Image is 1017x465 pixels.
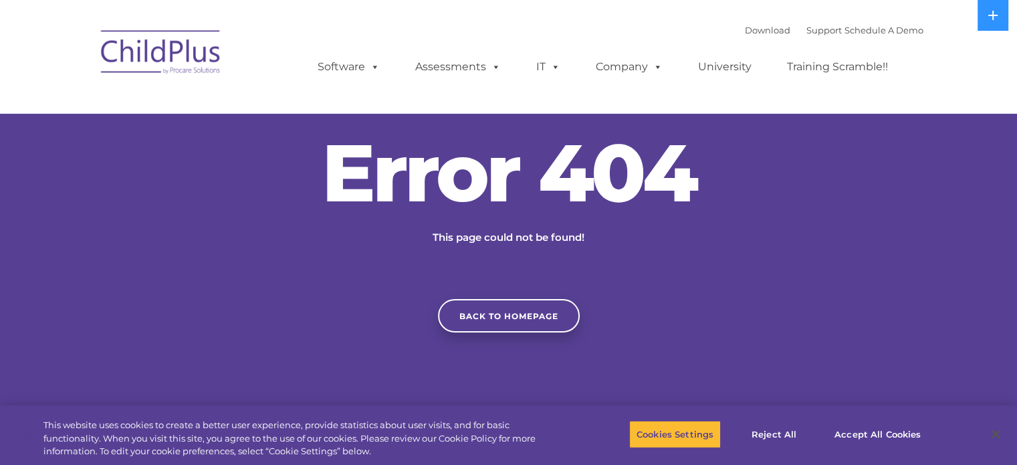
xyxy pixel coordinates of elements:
a: University [685,54,765,80]
a: Training Scramble!! [774,54,901,80]
a: Company [582,54,676,80]
button: Close [981,420,1010,449]
p: This page could not be found! [368,229,649,246]
button: Cookies Settings [629,420,721,448]
button: Reject All [732,420,816,448]
a: IT [523,54,574,80]
a: Schedule A Demo [844,25,923,35]
a: Download [745,25,790,35]
a: Assessments [402,54,514,80]
a: Software [304,54,393,80]
img: ChildPlus by Procare Solutions [94,21,228,88]
a: Back to homepage [438,299,580,333]
a: Support [806,25,842,35]
font: | [745,25,923,35]
h2: Error 404 [308,132,709,213]
button: Accept All Cookies [827,420,928,448]
div: This website uses cookies to create a better user experience, provide statistics about user visit... [43,419,560,458]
